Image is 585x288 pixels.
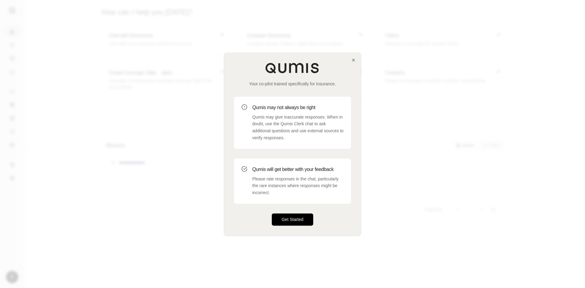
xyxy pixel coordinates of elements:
[272,213,313,226] button: Get Started
[234,81,351,87] p: Your co-pilot trained specifically for insurance.
[252,176,344,196] p: Please rate responses in the chat, particularly the rare instances where responses might be incor...
[252,104,344,111] h3: Qumis may not always be right
[252,114,344,141] p: Qumis may give inaccurate responses. When in doubt, use the Qumis Clerk chat to ask additional qu...
[252,166,344,173] h3: Qumis will get better with your feedback
[265,62,320,73] img: Qumis Logo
